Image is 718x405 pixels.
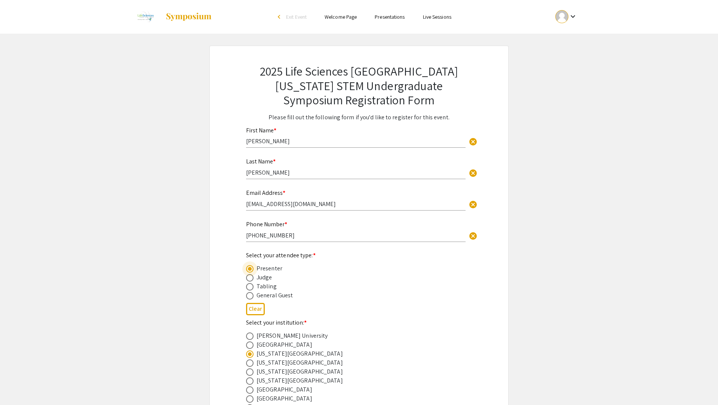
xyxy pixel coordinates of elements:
img: Symposium by ForagerOne [165,12,212,21]
div: [GEOGRAPHIC_DATA] [257,385,312,394]
input: Type Here [246,137,466,145]
mat-label: Email Address [246,189,285,197]
input: Type Here [246,200,466,208]
span: cancel [469,231,478,240]
input: Type Here [246,169,466,177]
div: arrow_back_ios [278,15,282,19]
div: Tabling [257,282,277,291]
h2: 2025 Life Sciences [GEOGRAPHIC_DATA][US_STATE] STEM Undergraduate Symposium Registration Form [246,64,472,107]
span: cancel [469,137,478,146]
a: Presentations [375,13,405,20]
mat-label: Select your attendee type: [246,251,316,259]
mat-label: Select your institution: [246,319,307,326]
div: [US_STATE][GEOGRAPHIC_DATA] [257,358,343,367]
div: Presenter [257,264,282,273]
a: 2025 Life Sciences South Florida STEM Undergraduate Symposium [133,7,212,26]
mat-label: First Name [246,126,276,134]
span: cancel [469,200,478,209]
input: Type Here [246,231,466,239]
p: Please fill out the following form if you'd like to register for this event. [246,113,472,122]
mat-label: Last Name [246,157,276,165]
div: [PERSON_NAME] University [257,331,328,340]
mat-label: Phone Number [246,220,287,228]
a: Live Sessions [423,13,451,20]
mat-icon: Expand account dropdown [568,12,577,21]
button: Clear [466,197,481,212]
div: [US_STATE][GEOGRAPHIC_DATA] [257,376,343,385]
div: General Guest [257,291,293,300]
span: cancel [469,169,478,178]
button: Clear [466,165,481,180]
button: Expand account dropdown [547,8,585,25]
div: Judge [257,273,272,282]
span: Exit Event [286,13,307,20]
div: [GEOGRAPHIC_DATA] [257,394,312,403]
div: [US_STATE][GEOGRAPHIC_DATA] [257,349,343,358]
div: [GEOGRAPHIC_DATA] [257,340,312,349]
button: Clear [466,228,481,243]
iframe: Chat [6,371,32,399]
a: Welcome Page [325,13,357,20]
img: 2025 Life Sciences South Florida STEM Undergraduate Symposium [133,7,158,26]
button: Clear [466,134,481,149]
button: Clear [246,303,265,315]
div: [US_STATE][GEOGRAPHIC_DATA] [257,367,343,376]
